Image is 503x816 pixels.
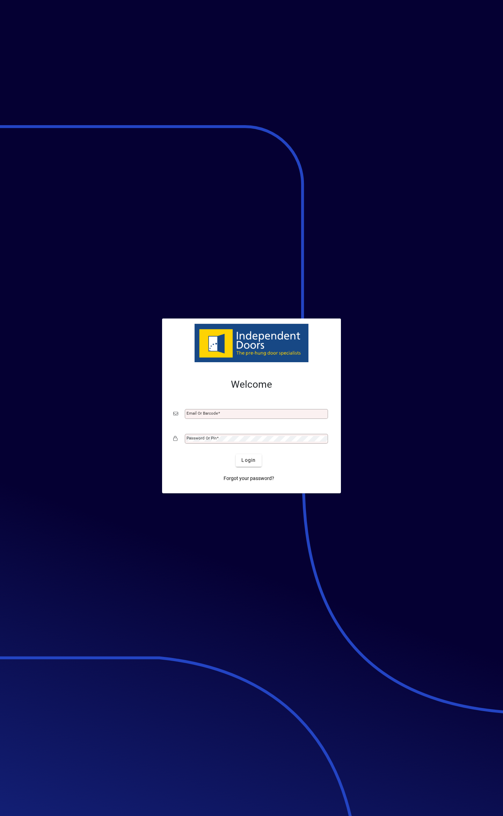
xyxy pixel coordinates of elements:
[173,379,330,391] h2: Welcome
[241,457,256,464] span: Login
[187,436,217,441] mat-label: Password or Pin
[187,411,218,416] mat-label: Email or Barcode
[236,454,261,467] button: Login
[221,472,277,485] a: Forgot your password?
[224,475,274,482] span: Forgot your password?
